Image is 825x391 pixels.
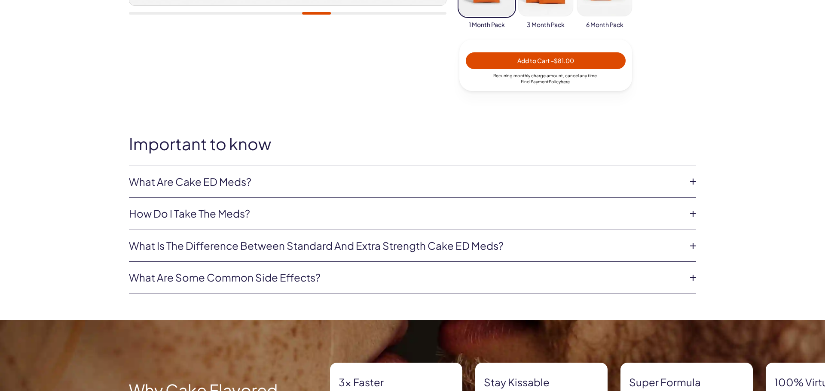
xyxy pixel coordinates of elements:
[521,79,549,84] span: Find Payment
[129,270,682,285] a: What are some common side effects?
[561,79,570,84] a: here
[629,375,744,390] strong: Super formula
[129,175,682,189] a: What are Cake ED Meds?
[527,21,565,29] span: 3 Month Pack
[466,52,626,69] button: Add to Cart -$81.00
[586,21,623,29] span: 6 Month Pack
[517,57,574,64] span: Add to Cart
[484,375,599,390] strong: Stay Kissable
[551,57,574,64] span: - $81.00
[339,375,454,390] strong: 3x Faster
[129,206,682,221] a: How do I take the meds?
[129,135,696,153] h2: Important to know
[129,239,682,253] a: What is the difference between Standard and Extra Strength Cake ED meds?
[466,73,626,85] div: Recurring monthly charge amount , cancel any time. Policy .
[469,21,505,29] span: 1 Month Pack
